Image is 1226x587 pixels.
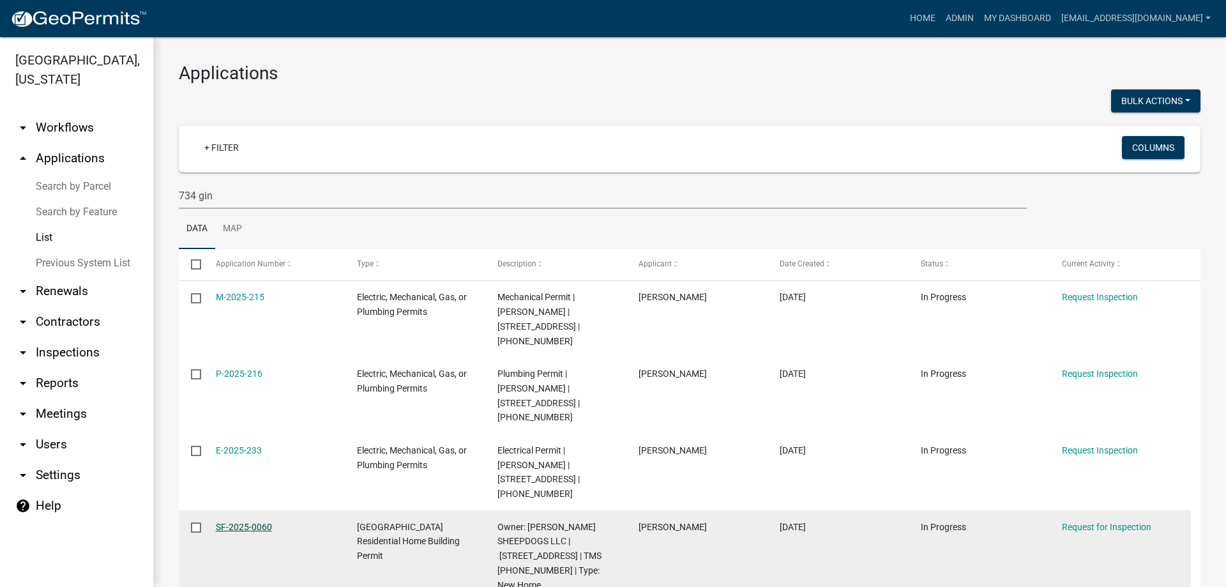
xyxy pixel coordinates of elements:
span: Electric, Mechanical, Gas, or Plumbing Permits [357,445,467,470]
span: Electric, Mechanical, Gas, or Plumbing Permits [357,292,467,317]
span: 04/29/2025 [780,292,806,302]
span: Electrical Permit | Tommy Dunn | 734 GIN HOUSE RD | 046-00-00-114 [497,445,580,499]
datatable-header-cell: Current Activity [1050,249,1191,280]
span: Type [357,259,374,268]
a: M-2025-215 [216,292,264,302]
a: Request Inspection [1062,445,1138,455]
datatable-header-cell: Select [179,249,203,280]
datatable-header-cell: Status [909,249,1050,280]
span: Current Activity [1062,259,1115,268]
a: + Filter [194,136,249,159]
span: Mechanical Permit | Tommy Dunn | 734 GIN HOUSE RD | 046-00-00-114 [497,292,580,346]
i: arrow_drop_up [15,151,31,166]
i: arrow_drop_down [15,468,31,483]
span: 04/29/2025 [780,369,806,379]
span: Applicant [639,259,672,268]
h3: Applications [179,63,1200,84]
span: Abbeville County Residential Home Building Permit [357,522,460,561]
span: 04/15/2025 [780,522,806,532]
span: In Progress [921,292,966,302]
a: Request Inspection [1062,292,1138,302]
a: E-2025-233 [216,445,262,455]
input: Search for applications [179,183,1027,209]
span: Application Number [216,259,285,268]
span: Tommy Dunn [639,445,707,455]
span: In Progress [921,445,966,455]
i: help [15,498,31,514]
a: Home [905,6,941,31]
datatable-header-cell: Date Created [768,249,909,280]
span: Tommy Dunn [639,369,707,379]
a: Request Inspection [1062,369,1138,379]
a: SF-2025-0060 [216,522,272,532]
a: Data [179,209,215,250]
span: Date Created [780,259,824,268]
i: arrow_drop_down [15,284,31,299]
span: Tommy Dunn [639,522,707,532]
i: arrow_drop_down [15,406,31,422]
a: [EMAIL_ADDRESS][DOMAIN_NAME] [1056,6,1216,31]
i: arrow_drop_down [15,120,31,135]
i: arrow_drop_down [15,437,31,452]
i: arrow_drop_down [15,345,31,360]
span: Status [921,259,943,268]
i: arrow_drop_down [15,314,31,330]
datatable-header-cell: Type [344,249,485,280]
datatable-header-cell: Application Number [203,249,344,280]
span: In Progress [921,369,966,379]
span: Description [497,259,536,268]
datatable-header-cell: Applicant [626,249,768,280]
i: arrow_drop_down [15,376,31,391]
a: P-2025-216 [216,369,262,379]
button: Bulk Actions [1111,89,1200,112]
datatable-header-cell: Description [485,249,626,280]
span: 04/29/2025 [780,445,806,455]
span: Tommy Dunn [639,292,707,302]
span: Electric, Mechanical, Gas, or Plumbing Permits [357,369,467,393]
span: In Progress [921,522,966,532]
button: Columns [1122,136,1184,159]
span: Plumbing Permit | Tommy Dunn | 734 GIN HOUSE RD | 046-00-00-114 [497,369,580,422]
a: Admin [941,6,979,31]
a: Map [215,209,250,250]
a: My Dashboard [979,6,1056,31]
a: Request for Inspection [1062,522,1151,532]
